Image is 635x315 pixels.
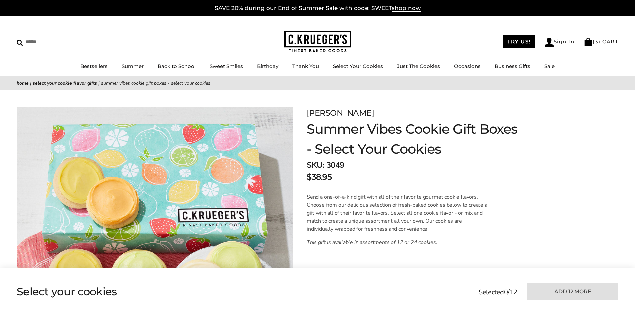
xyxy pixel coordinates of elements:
a: Occasions [454,63,481,69]
i: This gift is available in assortments of 12 or 24 cookies. [307,239,437,246]
a: (3) CART [584,38,618,45]
p: $38.95 [307,171,332,183]
p: [PERSON_NAME] [307,107,521,119]
h1: Summer Vibes Cookie Gift Boxes - Select Your Cookies [307,119,521,159]
span: 12 [510,288,517,297]
a: Select Your Cookies [333,63,383,69]
span: | [30,80,31,86]
a: Home [17,80,29,86]
input: Search [17,37,96,47]
span: 3 [595,38,599,45]
a: Sign In [545,38,575,47]
span: 3049 [326,160,344,170]
a: Sale [544,63,555,69]
nav: breadcrumbs [17,79,618,87]
a: Bestsellers [80,63,108,69]
span: 0 [504,288,508,297]
a: Summer [122,63,144,69]
a: Select Your Cookie Flavor Gifts [33,80,97,86]
a: Thank You [292,63,319,69]
img: Account [545,38,554,47]
a: SAVE 20% during our End of Summer Sale with code: SWEETshop now [215,5,421,12]
span: | [98,80,100,86]
a: Just The Cookies [397,63,440,69]
img: Search [17,40,23,46]
p: Send a one-of-a-kind gift with all of their favorite gourmet cookie flavors. Choose from our deli... [307,193,489,233]
a: TRY US! [503,35,535,48]
a: Birthday [257,63,278,69]
img: Bag [584,38,593,46]
button: Add 12 more [527,283,618,300]
span: shop now [392,5,421,12]
a: Business Gifts [495,63,530,69]
p: Selected / [479,287,517,297]
span: Summer Vibes Cookie Gift Boxes - Select Your Cookies [101,80,210,86]
img: C.KRUEGER'S [284,31,351,53]
a: Back to School [158,63,196,69]
strong: SKU: [307,160,324,170]
a: Sweet Smiles [210,63,243,69]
